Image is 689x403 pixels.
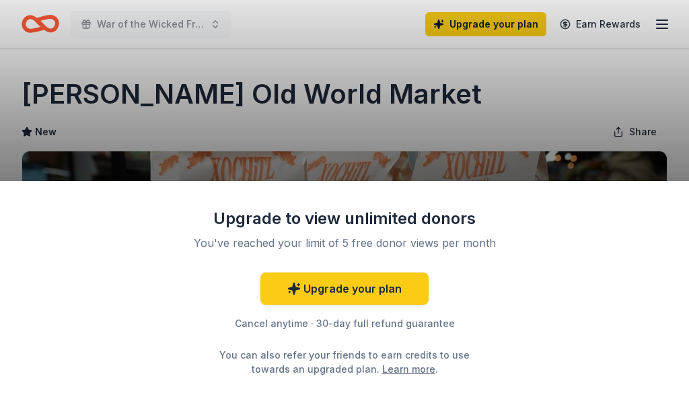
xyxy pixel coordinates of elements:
a: Learn more [382,362,435,376]
div: You can also refer your friends to earn credits to use towards an upgraded plan. . [207,348,482,376]
div: Cancel anytime · 30-day full refund guarantee [170,316,519,332]
a: Upgrade your plan [260,272,429,305]
div: You've reached your limit of 5 free donor views per month [186,235,503,251]
div: Upgrade to view unlimited donors [170,208,519,229]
